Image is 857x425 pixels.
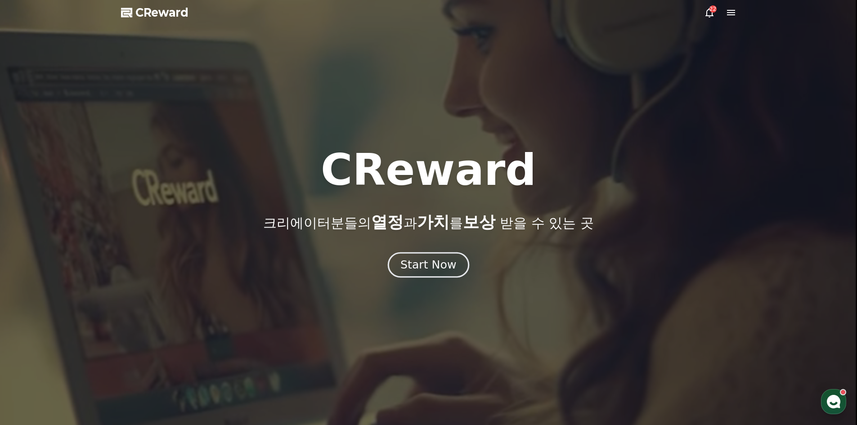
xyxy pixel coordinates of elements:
[390,262,467,270] a: Start Now
[388,252,469,277] button: Start Now
[417,213,449,231] span: 가치
[135,5,188,20] span: CReward
[400,257,456,273] div: Start Now
[263,213,593,231] p: 크리에이터분들의 과 를 받을 수 있는 곳
[371,213,404,231] span: 열정
[121,5,188,20] a: CReward
[709,5,717,13] div: 22
[59,285,116,308] a: 대화
[704,7,715,18] a: 22
[321,148,536,192] h1: CReward
[28,299,34,306] span: 홈
[82,299,93,306] span: 대화
[3,285,59,308] a: 홈
[139,299,150,306] span: 설정
[463,213,495,231] span: 보상
[116,285,173,308] a: 설정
